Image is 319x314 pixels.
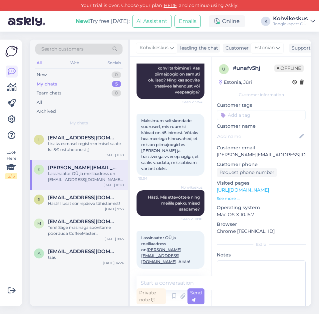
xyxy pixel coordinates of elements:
span: u [222,67,225,72]
div: [DATE] 9:45 [105,236,124,241]
span: Search customers [41,46,84,53]
div: [DATE] 10:10 [104,183,124,188]
div: tsau [48,254,124,260]
div: Tere! Sage masinaga soovitame pöörduda CoffeeMaster [PERSON_NAME]: [URL][DOMAIN_NAME] [48,225,124,236]
span: anette.p2rn@gmail.com [48,248,117,254]
p: Chrome [TECHNICAL_ID] [217,228,306,235]
span: 10:04 [139,176,163,181]
div: Private note [137,288,166,304]
p: Customer name [217,123,306,130]
span: i [38,137,40,142]
p: Mac OS X 10.15.7 [217,211,306,218]
p: Notes [217,251,306,258]
span: K [38,167,41,172]
div: Hästi! Ilusat sünnipäeva tähistamist! [48,201,124,207]
div: Archived [37,108,56,115]
div: Estonia, Jüri [219,79,252,86]
span: My chats [70,120,88,126]
span: 13:15 [139,269,163,274]
div: [DATE] 11:10 [105,153,124,158]
input: Add name [217,133,298,140]
input: Add a tag [217,110,306,120]
div: Socials [106,59,123,67]
div: Customer [223,45,249,52]
img: Askly Logo [5,45,18,58]
div: 2 / 3 [5,173,17,179]
div: [DATE] 9:53 [105,207,124,212]
div: Joogiekspert OÜ [273,21,308,27]
div: 0 [112,90,121,96]
button: AI Assistant [132,15,172,28]
p: Customer phone [217,161,306,168]
span: Kristo@lassi.ee [48,165,117,171]
span: m [37,221,41,226]
span: Estonian [254,44,275,52]
div: All [35,59,43,67]
p: Operating system [217,204,306,211]
span: Send [190,290,202,303]
div: Lassinaator OÜ ja meiliaadress on [EMAIL_ADDRESS][DOMAIN_NAME]. Aitäh! [48,171,124,183]
div: All [37,99,42,106]
div: Lisaks esmasel registreerimisel saate ka 5€ ostuboonust ;) [48,141,124,153]
div: 0 [112,72,121,78]
p: Visited pages [217,180,306,187]
span: Kohvikeskus [140,44,168,52]
div: [DATE] 14:26 [103,260,124,265]
a: KohvikeskusJoogiekspert OÜ [273,16,315,27]
span: Lassinaator OÜ ja meiliaadress on . Aitäh! [141,235,190,264]
div: Online [209,15,245,27]
span: Kohvikeskus [177,185,202,190]
button: Emails [174,15,201,28]
span: s [38,197,40,202]
p: Customer email [217,144,306,151]
div: Extra [217,241,306,247]
p: Customer tags [217,102,306,109]
span: a [38,251,41,256]
div: Try free [DATE]: [76,17,130,25]
div: leading the chat [177,45,218,52]
span: Hästi. Mis ettevõttele ning meilile pakkumised saadame? [148,195,201,212]
span: Seen ✓ 9:54 [177,99,202,104]
p: [PERSON_NAME][EMAIL_ADDRESS][DOMAIN_NAME] [217,151,306,158]
span: Seen ✓ 10:10 [177,217,202,222]
div: K [261,17,270,26]
span: info@info.ee [48,135,117,141]
div: My chats [37,81,57,87]
b: New! [76,18,90,24]
div: # unafv5hj [233,64,274,72]
p: Browser [217,221,306,228]
div: Web [69,59,81,67]
div: Team chats [37,90,61,96]
a: [PERSON_NAME][EMAIL_ADDRESS][DOMAIN_NAME] [141,247,181,264]
span: Offline [274,65,304,72]
div: 5 [112,81,121,87]
div: Customer information [217,92,306,98]
div: Request phone number [217,168,277,177]
div: Kohvikeskus [273,16,308,21]
div: New [37,72,47,78]
span: maarjasoidla@icloud.com [48,219,117,225]
div: Support [289,45,311,52]
span: Maksimum seltskondade suurused, mis ruumist käivad on 45 inimest. Võtaks hea meelega hinnavahed, ... [141,118,200,171]
a: [URL][DOMAIN_NAME] [217,187,269,193]
a: HERE [162,2,179,8]
div: Look Here [5,149,17,179]
p: See more ... [217,196,306,202]
span: Tere! Pakume rendiks kohvimasinaid. Kui suur on kohvi tarbimine? Kas piimajoogid on samuti olulis... [146,54,201,94]
span: spedosk@protonmail.com [48,195,117,201]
